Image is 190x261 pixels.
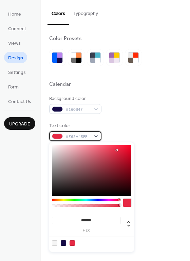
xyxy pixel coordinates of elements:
span: Contact Us [8,98,31,105]
a: Design [4,52,27,63]
a: Views [4,37,25,48]
span: Upgrade [9,121,30,128]
span: Home [8,11,21,18]
div: rgb(245, 245, 245) [52,240,57,246]
div: rgb(230, 42, 69) [70,240,75,246]
span: Form [8,84,19,91]
span: Views [8,40,21,47]
label: hex [52,229,120,233]
span: Design [8,55,23,62]
span: #160B47 [65,106,91,113]
button: Upgrade [4,117,35,130]
div: Calendar [49,81,71,88]
a: Form [4,81,23,92]
span: #E62A45FF [65,133,91,140]
a: Settings [4,66,30,78]
span: Connect [8,25,26,33]
div: Background color [49,95,100,102]
a: Home [4,8,25,19]
a: Contact Us [4,96,35,107]
span: Settings [8,69,26,76]
a: Connect [4,23,30,34]
div: Color Presets [49,35,82,42]
div: Text color [49,122,100,129]
div: rgb(22, 11, 71) [61,240,66,246]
